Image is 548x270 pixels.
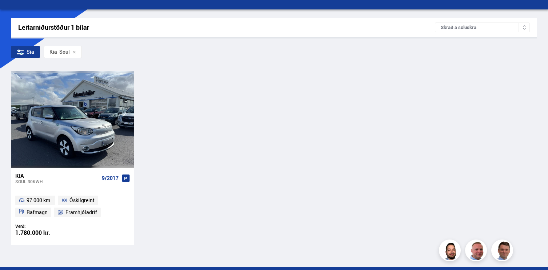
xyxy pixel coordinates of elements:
[11,46,40,58] div: Sía
[6,3,28,25] button: Open LiveChat chat widget
[15,230,73,236] div: 1.780.000 kr.
[466,241,488,262] img: siFngHWaQ9KaOqBr.png
[49,49,70,55] span: Soul
[69,196,95,205] span: Óskilgreint
[102,175,119,181] span: 9/2017
[27,208,48,217] span: Rafmagn
[492,241,514,262] img: FbJEzSuNWCJXmdc-.webp
[27,196,52,205] span: 97 000 km.
[15,224,73,229] div: Verð:
[11,168,134,245] a: Kia Soul 30KWH 9/2017 97 000 km. Óskilgreint Rafmagn Framhjóladrif Verð: 1.780.000 kr.
[440,241,462,262] img: nhp88E3Fdnt1Opn2.png
[65,208,97,217] span: Framhjóladrif
[15,172,99,179] div: Kia
[435,22,530,32] div: Skráð á söluskrá
[49,49,57,55] div: Kia
[15,179,99,184] div: Soul 30KWH
[18,24,435,31] div: Leitarniðurstöður 1 bílar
